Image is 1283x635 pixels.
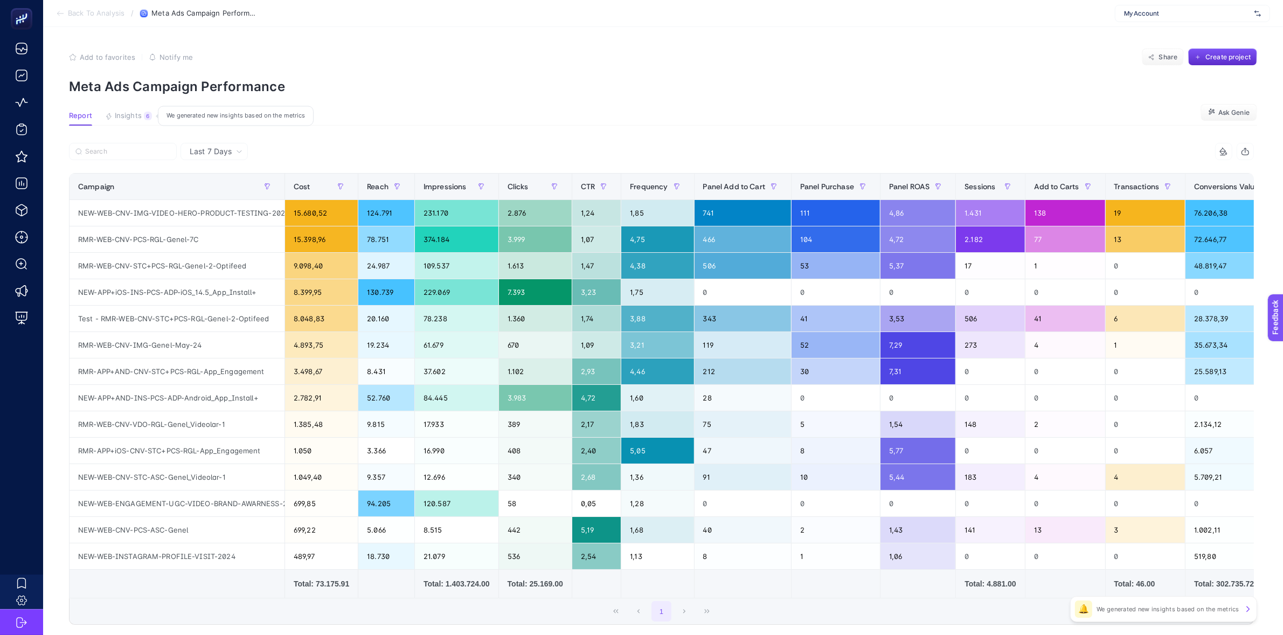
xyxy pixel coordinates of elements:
[70,517,285,543] div: NEW-WEB-CNV-PCS-ASC-Genel
[1075,601,1092,618] div: 🔔
[415,438,498,464] div: 16.990
[358,200,414,226] div: 124.791
[1025,253,1105,279] div: 1
[572,543,621,569] div: 2,54
[880,464,955,490] div: 5,44
[1194,182,1259,191] span: Conversions Value
[572,200,621,226] div: 1,24
[1106,543,1185,569] div: 0
[70,358,285,384] div: RMR-APP+AND-CNV-STC+PCS-RGL-App_Engagement
[1205,53,1251,61] span: Create project
[572,464,621,490] div: 2,68
[695,200,791,226] div: 741
[695,491,791,516] div: 0
[144,112,152,120] div: 6
[115,112,142,120] span: Insights
[1114,578,1177,589] div: Total: 46.00
[621,411,693,437] div: 1,83
[621,226,693,252] div: 4,75
[621,358,693,384] div: 4,46
[956,200,1024,226] div: 1.431
[695,385,791,411] div: 28
[285,543,358,569] div: 489,97
[1106,279,1185,305] div: 0
[956,253,1024,279] div: 17
[499,411,572,437] div: 389
[956,491,1024,516] div: 0
[70,279,285,305] div: NEW-APP+iOS-INS-PCS-ADP-iOS_14.5_App_Install+
[415,411,498,437] div: 17.933
[190,146,232,157] span: Last 7 Days
[572,491,621,516] div: 0,05
[800,182,854,191] span: Panel Purchase
[572,438,621,464] div: 2,40
[581,182,595,191] span: CTR
[965,578,1016,589] div: Total: 4.881.00
[499,543,572,569] div: 536
[70,438,285,464] div: RMR-APP+iOS-CNV-STC+PCS-RGL-App_Engagement
[956,411,1024,437] div: 148
[792,543,880,569] div: 1
[6,3,41,12] span: Feedback
[703,182,765,191] span: Panel Add to Cart
[792,358,880,384] div: 30
[956,279,1024,305] div: 0
[1025,358,1105,384] div: 0
[880,358,955,384] div: 7,31
[285,438,358,464] div: 1.050
[159,53,193,61] span: Notify me
[695,306,791,332] div: 343
[956,517,1024,543] div: 141
[285,253,358,279] div: 9.098,40
[1124,9,1250,18] span: My Account
[424,182,467,191] span: Impressions
[695,358,791,384] div: 212
[78,182,114,191] span: Campaign
[499,517,572,543] div: 442
[621,438,693,464] div: 5,05
[1194,578,1276,589] div: Total: 302.735.72
[695,253,791,279] div: 506
[285,226,358,252] div: 15.398,96
[1106,306,1185,332] div: 6
[151,9,259,18] span: Meta Ads Campaign Performance
[499,358,572,384] div: 1.102
[69,53,135,61] button: Add to favorites
[880,543,955,569] div: 1,06
[695,543,791,569] div: 8
[285,491,358,516] div: 699,85
[695,517,791,543] div: 40
[499,464,572,490] div: 340
[621,200,693,226] div: 1,85
[1159,53,1178,61] span: Share
[621,306,693,332] div: 3,88
[1106,464,1185,490] div: 4
[572,306,621,332] div: 1,74
[1106,226,1185,252] div: 13
[651,601,672,622] button: 1
[1142,49,1184,66] button: Share
[572,517,621,543] div: 5,19
[70,543,285,569] div: NEW-WEB-INSTAGRAM-PROFILE-VISIT-2024
[621,279,693,305] div: 1,75
[792,491,880,516] div: 0
[285,385,358,411] div: 2.782,91
[285,306,358,332] div: 8.048,83
[1025,332,1105,358] div: 4
[499,491,572,516] div: 58
[358,253,414,279] div: 24.987
[80,53,135,61] span: Add to favorites
[880,491,955,516] div: 0
[415,385,498,411] div: 84.445
[880,411,955,437] div: 1,54
[1097,605,1239,613] p: We generated new insights based on the metrics
[1106,491,1185,516] div: 0
[499,332,572,358] div: 670
[294,578,349,589] div: Total: 73.175.91
[621,464,693,490] div: 1,36
[880,332,955,358] div: 7,29
[415,517,498,543] div: 8.515
[1106,253,1185,279] div: 0
[69,112,92,120] span: Report
[572,385,621,411] div: 4,72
